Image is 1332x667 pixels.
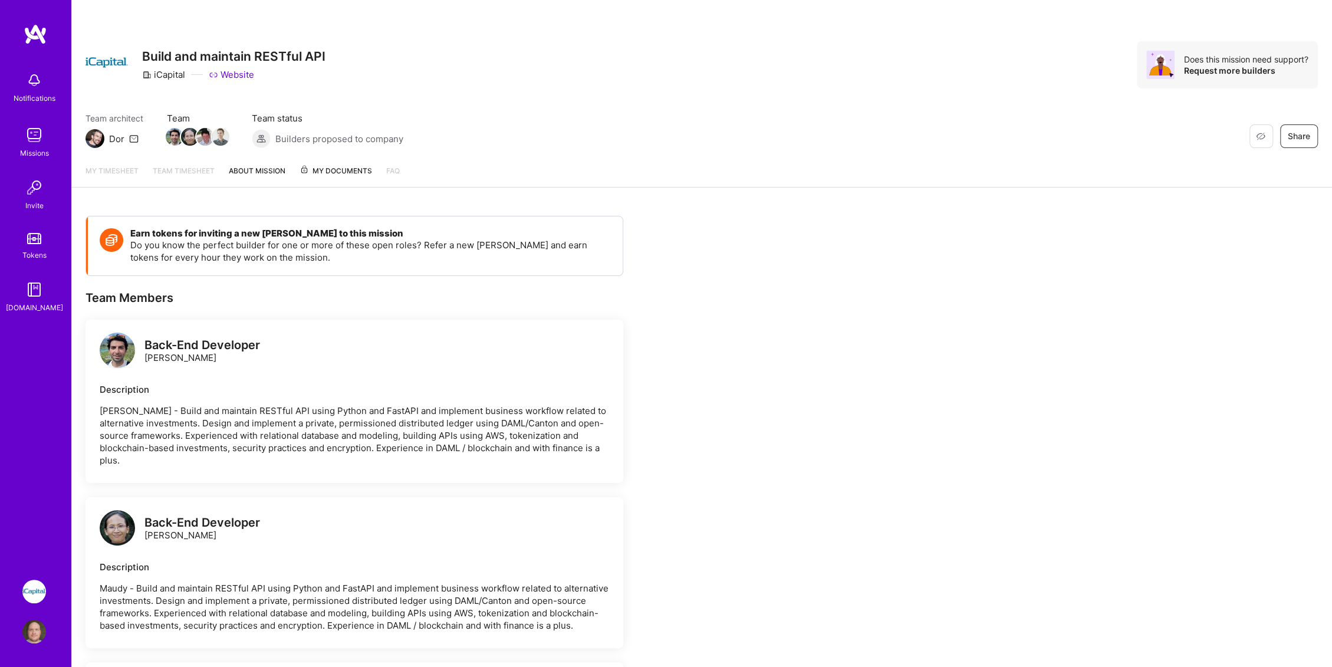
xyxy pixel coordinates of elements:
[142,70,152,80] i: icon CompanyGray
[386,165,400,187] a: FAQ
[22,249,47,261] div: Tokens
[85,290,623,305] div: Team Members
[130,228,611,239] h4: Earn tokens for inviting a new [PERSON_NAME] to this mission
[153,165,215,187] a: Team timesheet
[22,123,46,147] img: teamwork
[100,510,135,546] img: logo
[252,129,271,148] img: Builders proposed to company
[167,112,228,124] span: Team
[144,517,260,541] div: [PERSON_NAME]
[166,128,183,146] img: Team Member Avatar
[100,333,135,368] img: logo
[100,561,609,573] div: Description
[181,128,199,146] img: Team Member Avatar
[129,134,139,143] i: icon Mail
[27,233,41,244] img: tokens
[100,582,609,632] p: Maudy - Build and maintain RESTful API using Python and FastAPI and implement business workflow r...
[100,383,609,396] div: Description
[144,517,260,529] div: Back-End Developer
[300,165,372,187] a: My Documents
[100,510,135,548] a: logo
[22,68,46,92] img: bell
[22,176,46,199] img: Invite
[142,68,185,81] div: iCapital
[20,147,49,159] div: Missions
[109,133,124,145] div: Dor
[212,128,229,146] img: Team Member Avatar
[22,580,46,603] img: iCapital: Build and maintain RESTful API
[275,133,403,145] span: Builders proposed to company
[14,92,55,104] div: Notifications
[85,165,139,187] a: My timesheet
[19,620,49,643] a: User Avatar
[144,339,260,351] div: Back-End Developer
[25,199,44,212] div: Invite
[19,580,49,603] a: iCapital: Build and maintain RESTful API
[1256,132,1265,141] i: icon EyeClosed
[198,127,213,147] a: Team Member Avatar
[209,68,254,81] a: Website
[300,165,372,178] span: My Documents
[100,333,135,371] a: logo
[22,278,46,301] img: guide book
[1280,124,1318,148] button: Share
[1288,130,1310,142] span: Share
[1146,51,1175,79] img: Avatar
[182,127,198,147] a: Team Member Avatar
[6,301,63,314] div: [DOMAIN_NAME]
[196,128,214,146] img: Team Member Avatar
[100,405,609,466] p: [PERSON_NAME] - Build and maintain RESTful API using Python and FastAPI and implement business wo...
[100,228,123,252] img: Token icon
[144,339,260,364] div: [PERSON_NAME]
[167,127,182,147] a: Team Member Avatar
[142,49,325,64] h3: Build and maintain RESTful API
[252,112,403,124] span: Team status
[85,129,104,148] img: Team Architect
[24,24,47,45] img: logo
[1184,54,1308,65] div: Does this mission need support?
[229,165,285,187] a: About Mission
[85,41,128,84] img: Company Logo
[130,239,611,264] p: Do you know the perfect builder for one or more of these open roles? Refer a new [PERSON_NAME] an...
[213,127,228,147] a: Team Member Avatar
[22,620,46,643] img: User Avatar
[1184,65,1308,76] div: Request more builders
[85,112,143,124] span: Team architect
